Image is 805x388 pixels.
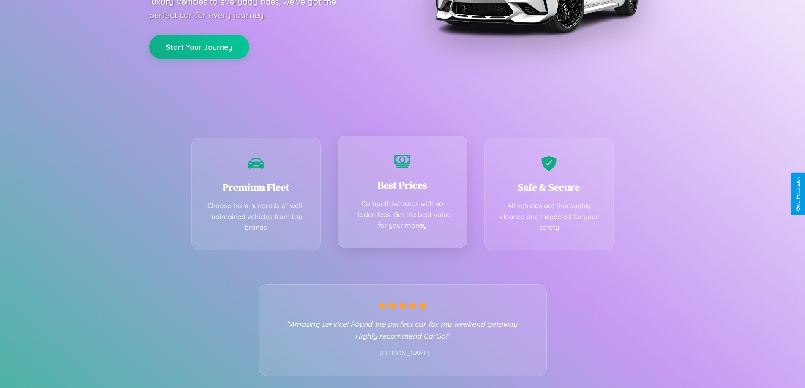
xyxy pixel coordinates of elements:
p: "Amazing service! Found the perfect car for my weekend getaway. Highly recommend CarGo!" [276,318,529,342]
p: All vehicles are thoroughly cleaned and inspected for your safety [497,201,601,233]
button: Start Your Journey [149,35,249,59]
h3: Best Prices [351,178,454,192]
p: Competitive rates with no hidden fees. Get the best value for your money [351,198,454,231]
h3: Premium Fleet [205,180,308,194]
p: Choose from hundreds of well-maintained vehicles from top brands [205,201,308,233]
p: - [PERSON_NAME] [276,348,529,359]
div: Give Feedback [795,177,801,211]
h3: Safe & Secure [497,180,601,194]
